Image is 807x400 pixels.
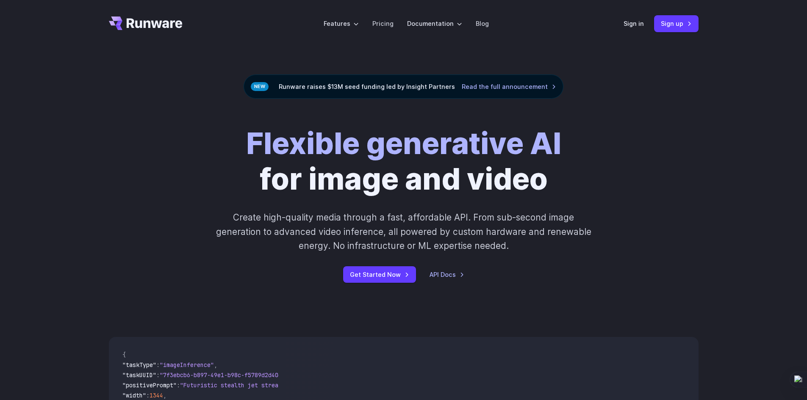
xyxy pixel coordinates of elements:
a: Sign in [624,19,644,28]
span: : [177,381,180,389]
label: Features [324,19,359,28]
span: : [156,361,160,369]
span: "taskUUID" [122,371,156,379]
span: "width" [122,392,146,399]
a: API Docs [430,270,464,279]
span: , [214,361,217,369]
span: "imageInference" [160,361,214,369]
span: "positivePrompt" [122,381,177,389]
label: Documentation [407,19,462,28]
a: Go to / [109,17,183,30]
a: Read the full announcement [462,82,556,91]
p: Create high-quality media through a fast, affordable API. From sub-second image generation to adv... [215,210,592,253]
span: : [156,371,160,379]
span: "7f3ebcb6-b897-49e1-b98c-f5789d2d40d7" [160,371,288,379]
a: Blog [476,19,489,28]
span: 1344 [150,392,163,399]
a: Pricing [372,19,394,28]
span: { [122,351,126,359]
h1: for image and video [246,126,561,197]
a: Get Started Now [343,266,416,283]
strong: Flexible generative AI [246,125,561,161]
span: , [163,392,166,399]
a: Sign up [654,15,699,32]
span: "Futuristic stealth jet streaking through a neon-lit cityscape with glowing purple exhaust" [180,381,488,389]
span: : [146,392,150,399]
span: "taskType" [122,361,156,369]
div: Runware raises $13M seed funding led by Insight Partners [244,74,563,99]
